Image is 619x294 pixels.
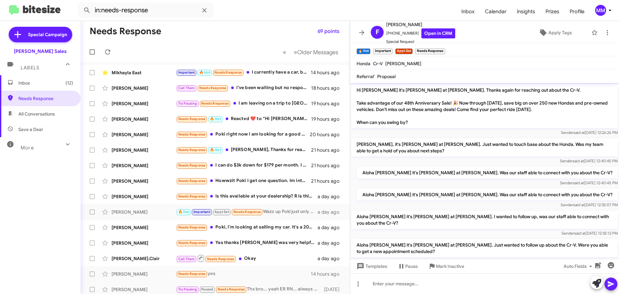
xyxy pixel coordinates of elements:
div: [PERSON_NAME] [112,162,176,169]
div: Poki right now I am looking for a good deal on a new 2025 odyssey. Would you be against providing... [176,131,310,138]
a: Profile [565,2,590,21]
div: I can do $3k down for $179 per month. I mentioned that to your sales rep [176,162,311,169]
span: said at [573,202,585,207]
span: Sender [DATE] 12:35:12 PM [562,231,618,236]
span: Referral' [357,74,375,79]
div: [PERSON_NAME] [112,271,176,277]
div: Reacted ❤️ to “Hi [PERSON_NAME] it's [PERSON_NAME] at [PERSON_NAME]. Fall into savings [DATE]! 🍂 ... [176,115,311,123]
span: Appt Set [214,210,229,214]
p: Hi [PERSON_NAME] it's [PERSON_NAME] at [PERSON_NAME]. Thanks again for reaching out about the Cr-... [351,84,618,128]
span: Needs Response [214,70,242,75]
span: Needs Response [178,117,206,121]
span: « [283,48,286,56]
span: Try Pausing [178,287,197,291]
div: Okay [176,254,318,262]
p: [PERSON_NAME], it's [PERSON_NAME] at [PERSON_NAME]. Just wanted to touch base about the Honda. Wa... [351,138,618,157]
button: MM [590,5,612,16]
p: Aloha [PERSON_NAME] it's [PERSON_NAME] at [PERSON_NAME]. Was our staff able to connect with you a... [357,167,618,178]
span: Needs Response [178,194,206,198]
div: a day ago [318,209,345,215]
span: 69 points [318,25,339,37]
div: [PERSON_NAME] [112,209,176,215]
span: Templates [355,260,387,272]
small: Appt Set [395,48,413,54]
span: Proposal [377,74,396,79]
a: Inbox [456,2,480,21]
span: Honda [357,61,370,66]
div: I currently have a car, but once's my husband gets here we'll need a second car [176,69,311,76]
a: Prizes [540,2,565,21]
a: Calendar [480,2,512,21]
span: [PERSON_NAME] [386,21,455,28]
span: Older Messages [297,49,338,56]
span: Special Request [386,38,455,45]
div: Mikhayla East [112,69,176,76]
span: Needs Response [178,148,206,152]
span: 🔥 Hot [210,148,221,152]
div: 19 hours ago [311,116,345,122]
span: Important [178,70,195,75]
span: (12) [65,80,73,86]
span: Cr-V [373,61,383,66]
span: F [376,27,379,37]
div: [PERSON_NAME] [112,178,176,184]
small: Needs Response [415,48,445,54]
span: Important [193,210,210,214]
div: [PERSON_NAME], Thanks for reaching out! I have a maint. appt [DATE] @ 9am there at [PERSON_NAME].... [176,146,311,154]
span: Special Campaign [28,31,67,38]
div: [PERSON_NAME].Clair [112,255,176,262]
span: Call Them [178,86,195,90]
span: Needs Response [218,287,245,291]
span: Paused [201,287,213,291]
div: 20 hours ago [310,131,345,138]
span: Needs Response [233,210,261,214]
div: 14 hours ago [311,69,345,76]
div: 14 hours ago [311,271,345,277]
div: a day ago [318,255,345,262]
span: said at [574,231,585,236]
div: [PERSON_NAME] [112,240,176,246]
p: Aloha [PERSON_NAME] it's [PERSON_NAME] at [PERSON_NAME]. I wanted to follow up, was our staff abl... [351,211,618,229]
span: 🔥 Hot [178,210,189,214]
div: 21 hours ago [311,162,345,169]
div: [PERSON_NAME] Sales [14,48,67,55]
div: [DATE] [321,286,345,293]
span: Needs Response [207,257,234,261]
span: Sender [DATE] 12:40:45 PM [560,180,618,185]
span: [PHONE_NUMBER] [386,28,455,38]
span: Save a Deal [18,126,43,133]
div: a day ago [318,240,345,246]
small: 🔥 Hot [357,48,370,54]
button: Apply Tags [522,27,588,38]
div: Thx bro... yeah ER RN... always crazy busy... Ill be in touch. [GEOGRAPHIC_DATA] [176,286,321,293]
div: [PERSON_NAME] [112,131,176,138]
div: I am leaving on a trip to [GEOGRAPHIC_DATA] [DATE]. I'll be back on [DATE]. [176,100,311,107]
div: a day ago [318,193,345,200]
span: [PERSON_NAME] [385,61,421,66]
p: Aloha [PERSON_NAME] it's [PERSON_NAME] at [PERSON_NAME]. Just wanted to follow up about the Cr-V.... [351,239,618,257]
span: Sender [DATE] 12:35:07 PM [561,202,618,207]
span: Needs Response [178,132,206,137]
span: Sender [DATE] 12:40:45 PM [560,158,618,163]
span: Pause [405,260,418,272]
button: 69 points [312,25,345,37]
nav: Page navigation example [279,46,342,59]
div: I've been waiting but no response [176,84,311,92]
span: Try Pausing [178,101,197,106]
span: Call Them [178,257,195,261]
span: Apply Tags [548,27,572,38]
span: said at [574,130,585,135]
div: Yes thanks [PERSON_NAME] was very helpful for us [176,239,318,247]
a: Special Campaign [9,27,72,42]
button: Mark Inactive [423,260,469,272]
a: Insights [512,2,540,21]
button: Auto Fields [558,260,600,272]
span: Needs Response [178,225,206,229]
button: Next [290,46,342,59]
span: All Conversations [18,111,55,117]
div: [PERSON_NAME] [112,193,176,200]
